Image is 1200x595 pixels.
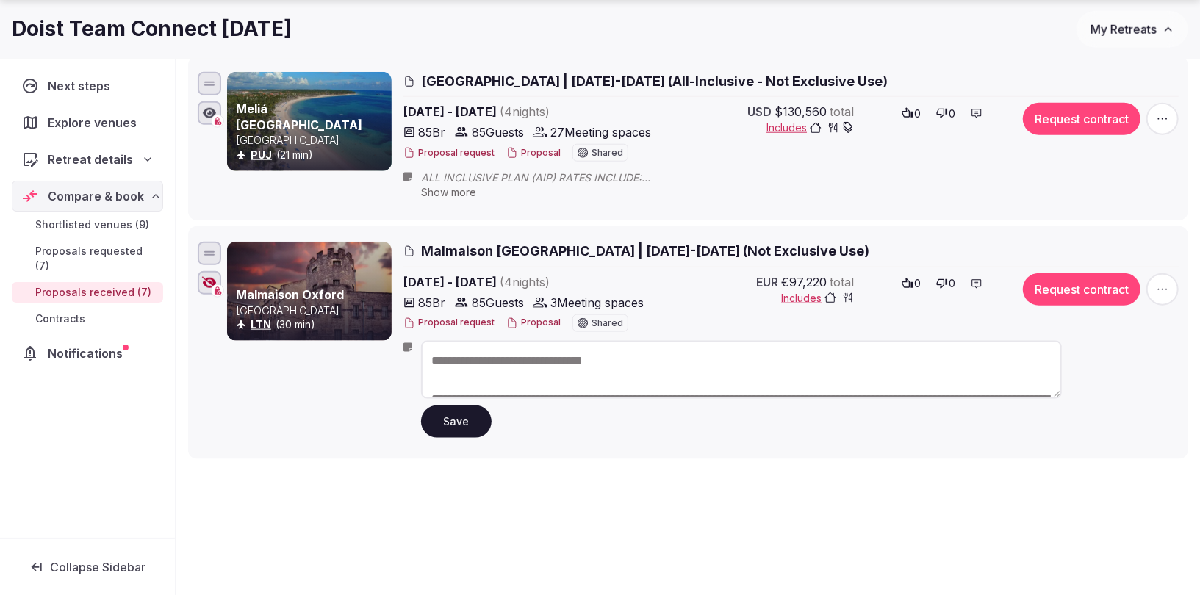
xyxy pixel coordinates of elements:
[403,317,495,329] button: Proposal request
[251,318,271,331] a: LTN
[747,103,772,120] span: USD
[472,294,524,311] span: 85 Guests
[236,101,362,132] a: Meliá [GEOGRAPHIC_DATA]
[949,276,956,291] span: 0
[251,317,271,332] button: LTN
[48,187,144,205] span: Compare & book
[12,71,163,101] a: Next steps
[48,345,129,362] span: Notifications
[1023,103,1140,135] button: Request contract
[12,551,163,583] button: Collapse Sidebar
[756,273,778,291] span: EUR
[12,214,163,235] a: Shortlisted venues (9)
[775,103,827,120] span: $130,560
[932,273,960,294] button: 0
[472,123,524,141] span: 85 Guests
[251,148,272,161] a: PUJ
[421,72,888,90] span: [GEOGRAPHIC_DATA] | [DATE]-[DATE] (All-Inclusive - Not Exclusive Use)
[12,107,163,138] a: Explore venues
[932,103,960,123] button: 0
[421,186,476,198] span: Show more
[12,338,163,369] a: Notifications
[781,273,827,291] span: €97,220
[781,291,854,306] button: Includes
[897,103,926,123] button: 0
[12,241,163,276] a: Proposals requested (7)
[1023,273,1140,306] button: Request contract
[592,319,623,328] span: Shared
[550,123,651,141] span: 27 Meeting spaces
[766,120,854,135] button: Includes
[915,107,921,121] span: 0
[35,217,149,232] span: Shortlisted venues (9)
[830,273,854,291] span: total
[897,273,926,294] button: 0
[35,311,85,326] span: Contracts
[421,405,492,438] button: Save
[500,104,550,119] span: ( 4 night s )
[12,282,163,303] a: Proposals received (7)
[48,114,143,131] span: Explore venues
[500,275,550,289] span: ( 4 night s )
[949,107,956,121] span: 0
[421,242,869,260] span: Malmaison [GEOGRAPHIC_DATA] | [DATE]-[DATE] (Not Exclusive Use)
[403,103,662,120] span: [DATE] - [DATE]
[50,560,145,574] span: Collapse Sidebar
[418,123,445,141] span: 85 Br
[506,317,561,329] button: Proposal
[403,147,495,159] button: Proposal request
[12,15,292,43] h1: Doist Team Connect [DATE]
[915,276,921,291] span: 0
[421,170,1062,185] span: ALL INCLUSIVE PLAN (AIP) RATES INCLUDE: - Unlimited liquors & house wines by the Glass From the a...
[236,287,344,302] a: Malmaison Oxford
[830,103,854,120] span: total
[251,148,272,162] button: PUJ
[236,303,389,318] p: [GEOGRAPHIC_DATA]
[236,148,389,162] div: (21 min)
[592,148,623,157] span: Shared
[236,317,389,332] div: (30 min)
[1091,22,1157,37] span: My Retreats
[12,309,163,329] a: Contracts
[550,294,644,311] span: 3 Meeting spaces
[48,77,116,95] span: Next steps
[418,294,445,311] span: 85 Br
[403,273,662,291] span: [DATE] - [DATE]
[48,151,133,168] span: Retreat details
[506,147,561,159] button: Proposal
[1077,11,1188,48] button: My Retreats
[236,133,389,148] p: [GEOGRAPHIC_DATA]
[35,285,151,300] span: Proposals received (7)
[35,244,157,273] span: Proposals requested (7)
